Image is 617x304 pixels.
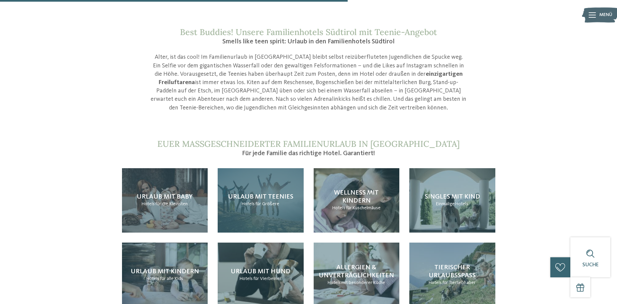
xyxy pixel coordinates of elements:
[253,276,281,281] span: für Vierbeiner
[409,168,495,233] a: Urlaub mit Teenagern in Südtirol geplant? Singles mit Kind Einmalige Hotels
[442,280,476,285] span: für Tierliebhaber
[240,276,253,281] span: Hotels
[242,150,375,157] span: Für jede Familie das richtige Hotel. Garantiert!
[319,264,394,279] span: Allergien & Unverträglichkeiten
[334,190,379,204] span: Wellness mit Kindern
[455,202,468,206] span: Hotels
[332,206,345,210] span: Hotels
[228,194,293,200] span: Urlaub mit Teenies
[180,27,437,37] span: Best Buddies! Unsere Familienhotels Südtirol mit Teenie-Angebot
[222,38,395,45] span: Smells like teen spirit: Urlaub in den Familienhotels Südtirol
[159,71,463,85] strong: einzigartigen Freiluftarena
[131,268,199,275] span: Urlaub mit Kindern
[150,53,467,112] p: Alter, ist das cool! Im Familienurlaub in [GEOGRAPHIC_DATA] bleibt selbst reizüberfluteten Jugend...
[160,276,183,281] span: für alle Kids
[218,168,304,233] a: Urlaub mit Teenagern in Südtirol geplant? Urlaub mit Teenies Hotels für Größere
[425,194,480,200] span: Singles mit Kind
[255,202,279,206] span: für Größere
[137,194,193,200] span: Urlaub mit Baby
[155,202,188,206] span: für die Kleinsten
[436,202,455,206] span: Einmalige
[429,280,442,285] span: Hotels
[231,268,290,275] span: Urlaub mit Hund
[582,262,599,268] span: Suche
[242,202,255,206] span: Hotels
[341,280,385,285] span: mit besonderer Küche
[346,206,381,210] span: für Kuschelmäuse
[122,168,208,233] a: Urlaub mit Teenagern in Südtirol geplant? Urlaub mit Baby Hotels für die Kleinsten
[142,202,155,206] span: Hotels
[328,280,341,285] span: Hotels
[429,264,476,279] span: Tierischer Urlaubsspaß
[314,168,400,233] a: Urlaub mit Teenagern in Südtirol geplant? Wellness mit Kindern Hotels für Kuschelmäuse
[146,276,159,281] span: Hotels
[157,138,460,149] span: Euer maßgeschneiderter Familienurlaub in [GEOGRAPHIC_DATA]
